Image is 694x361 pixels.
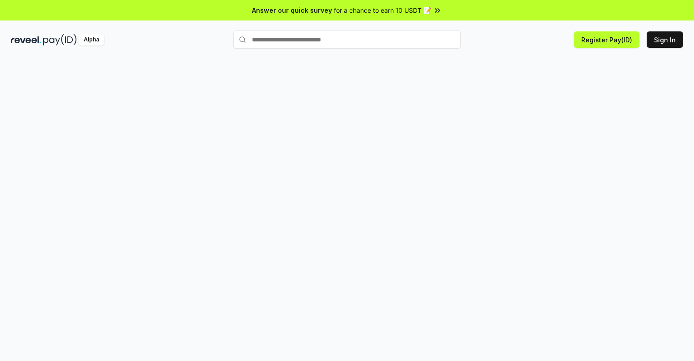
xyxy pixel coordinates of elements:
[11,34,41,46] img: reveel_dark
[79,34,104,46] div: Alpha
[574,31,639,48] button: Register Pay(ID)
[647,31,683,48] button: Sign In
[252,5,332,15] span: Answer our quick survey
[43,34,77,46] img: pay_id
[334,5,431,15] span: for a chance to earn 10 USDT 📝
